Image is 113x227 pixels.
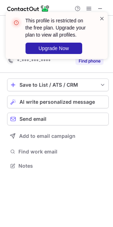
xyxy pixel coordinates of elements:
div: Save to List / ATS / CRM [19,82,96,88]
span: Find work email [18,148,106,155]
img: ContactOut v5.3.10 [7,4,50,13]
button: Notes [7,161,109,171]
span: AI write personalized message [19,99,95,105]
button: save-profile-one-click [7,79,109,91]
button: Send email [7,113,109,125]
button: Add to email campaign [7,130,109,142]
span: Notes [18,163,106,169]
button: AI write personalized message [7,96,109,108]
header: This profile is restricted on the free plan. Upgrade your plan to view all profiles. [26,17,91,38]
span: Add to email campaign [19,133,75,139]
img: error [11,17,22,28]
button: Upgrade Now [26,43,82,54]
span: Upgrade Now [39,45,69,51]
span: Send email [19,116,46,122]
button: Find work email [7,147,109,157]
